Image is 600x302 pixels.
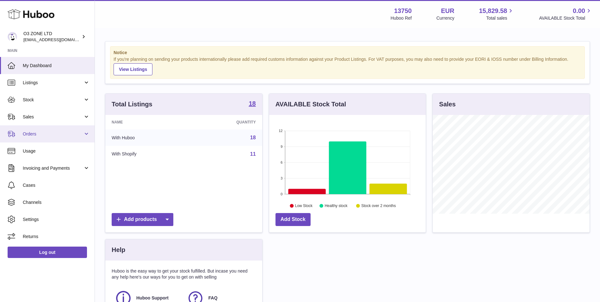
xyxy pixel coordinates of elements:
span: 15,829.58 [479,7,507,15]
span: Invoicing and Payments [23,165,83,171]
img: internalAdmin-13750@internal.huboo.com [8,32,17,41]
span: [EMAIL_ADDRESS][DOMAIN_NAME] [23,37,93,42]
h3: Total Listings [112,100,152,109]
div: Currency [436,15,455,21]
a: Add Stock [275,213,311,226]
text: Healthy stock [325,204,348,208]
a: 11 [250,151,256,157]
div: If you're planning on sending your products internationally please add required customs informati... [114,56,581,75]
span: Returns [23,234,90,240]
a: Add products [112,213,173,226]
span: Total sales [486,15,514,21]
text: 6 [281,160,282,164]
span: Sales [23,114,83,120]
div: Huboo Ref [391,15,412,21]
text: Low Stock [295,204,313,208]
span: Cases [23,182,90,188]
span: AVAILABLE Stock Total [539,15,592,21]
th: Name [105,115,190,129]
strong: Notice [114,50,581,56]
span: Settings [23,217,90,223]
a: View Listings [114,63,152,75]
span: Listings [23,80,83,86]
span: Stock [23,97,83,103]
a: 15,829.58 Total sales [479,7,514,21]
strong: 18 [249,100,256,107]
a: 18 [249,100,256,108]
th: Quantity [190,115,262,129]
td: With Huboo [105,129,190,146]
span: Orders [23,131,83,137]
h3: Sales [439,100,455,109]
a: Log out [8,247,87,258]
div: O3 ZONE LTD [23,31,80,43]
span: Huboo Support [136,295,169,301]
td: With Shopify [105,146,190,162]
text: 0 [281,192,282,196]
span: Usage [23,148,90,154]
a: 0.00 AVAILABLE Stock Total [539,7,592,21]
text: 3 [281,176,282,180]
text: 12 [279,129,282,133]
p: Huboo is the easy way to get your stock fulfilled. But incase you need any help here's our ways f... [112,268,256,280]
text: 9 [281,145,282,148]
span: FAQ [208,295,218,301]
strong: 13750 [394,7,412,15]
span: 0.00 [573,7,585,15]
span: Channels [23,199,90,205]
span: My Dashboard [23,63,90,69]
h3: Help [112,246,125,254]
text: Stock over 2 months [361,204,396,208]
a: 18 [250,135,256,140]
h3: AVAILABLE Stock Total [275,100,346,109]
strong: EUR [441,7,454,15]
